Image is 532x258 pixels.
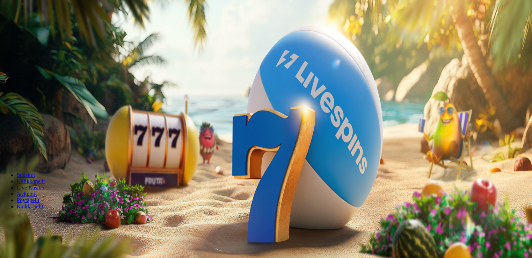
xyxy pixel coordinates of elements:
[3,160,529,223] header: Lobby
[17,197,39,203] a: Pöytäpelit
[17,178,45,184] a: Kolikkopelit
[17,191,37,197] a: Jackpotit
[3,160,529,210] nav: Lobby
[17,185,44,191] a: Live Kasino
[17,203,43,209] a: Kaikki pelit
[17,172,35,178] a: Suositut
